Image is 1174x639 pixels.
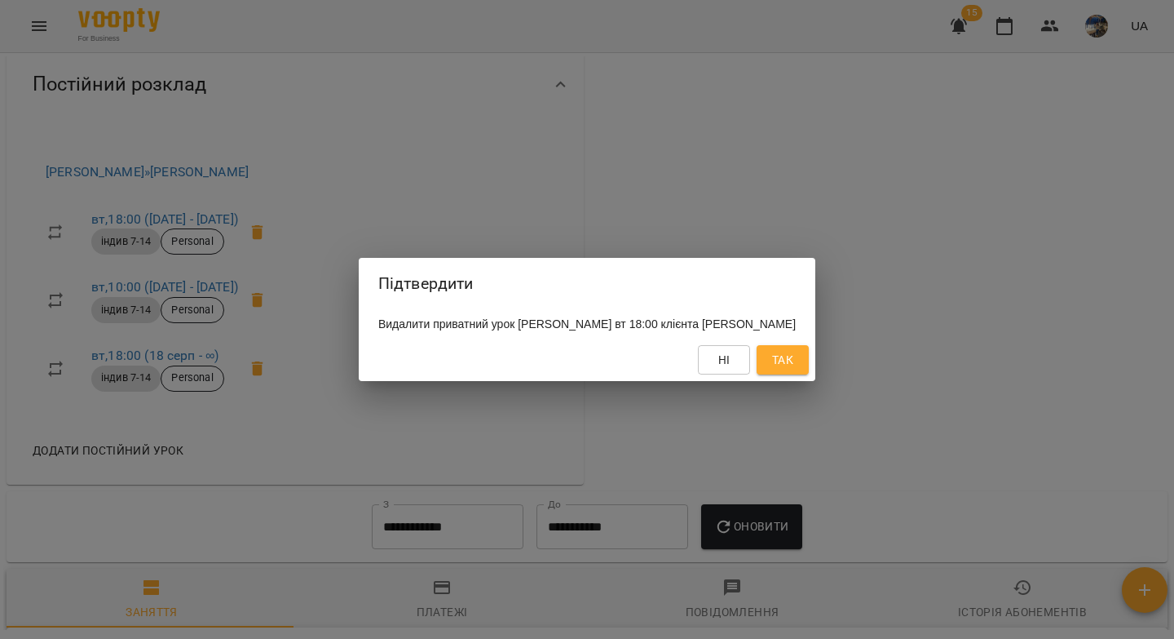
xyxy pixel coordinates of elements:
[757,345,809,375] button: Так
[772,350,793,370] span: Так
[378,271,796,296] h2: Підтвердити
[359,309,815,339] div: Видалити приватний урок [PERSON_NAME] вт 18:00 клієнта [PERSON_NAME]
[698,345,750,375] button: Ні
[718,350,730,370] span: Ні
